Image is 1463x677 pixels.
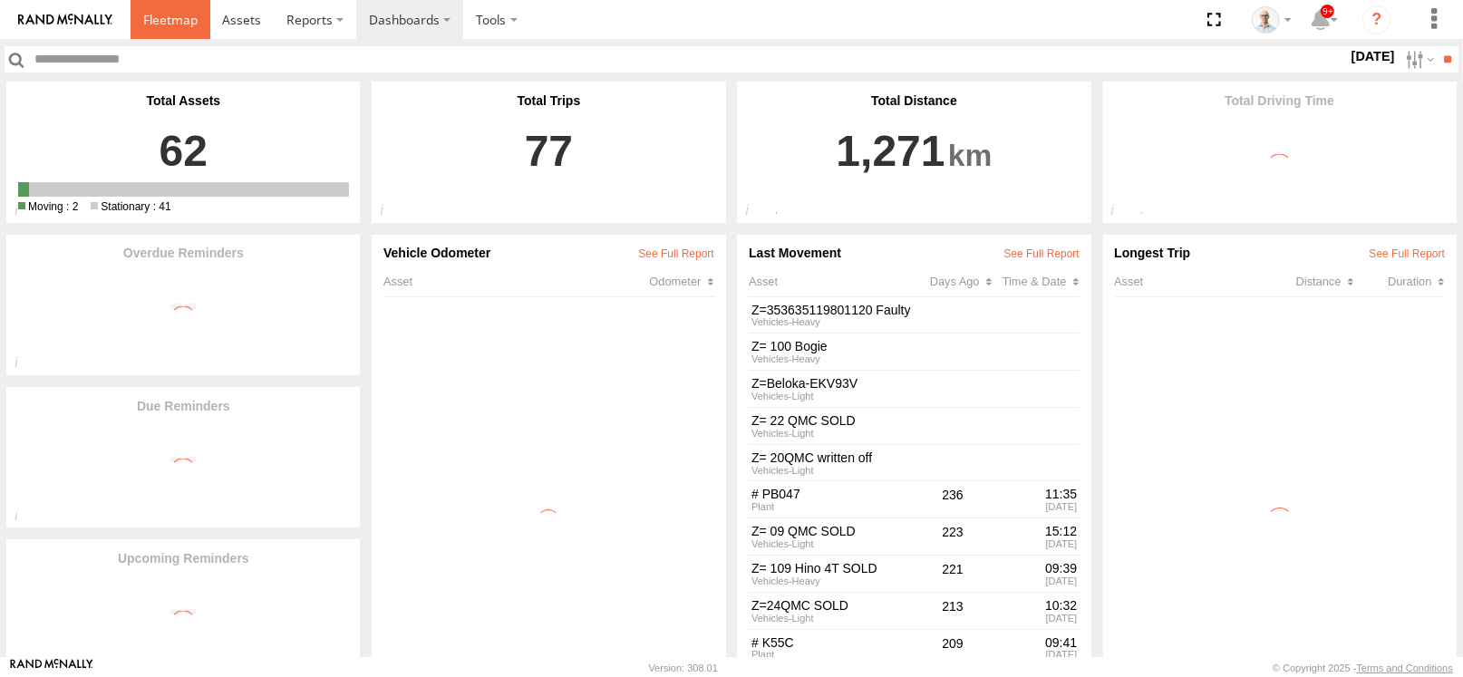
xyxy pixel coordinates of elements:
div: Version: 308.01 [649,662,718,673]
div: [DATE] [992,502,1077,512]
div: 213 [916,595,989,625]
div: 09:39 [992,561,1077,576]
div: Click to Sort [1003,275,1080,288]
div: Kurt Byers [1245,6,1298,34]
div: Total Assets [18,93,349,108]
div: Total Trips [383,93,714,108]
div: 209 [916,633,989,662]
div: Total driving time by Assets [1103,203,1142,223]
div: 236 [916,485,989,515]
a: # PB047 [751,487,914,502]
div: Longest Trip [1114,246,1445,260]
div: Vehicles-Heavy [751,354,914,364]
label: [DATE] [1348,46,1399,66]
a: Z= 109 Hino 4T SOLD [751,561,914,576]
div: Plant [751,502,914,512]
div: Total distance travelled by assets [737,203,776,223]
div: 10:32 [992,598,1077,614]
a: Z= 20QMC written off [751,450,914,466]
div: Vehicles-Light [751,466,914,476]
div: 15:12 [992,524,1077,539]
a: Z= 22 QMC SOLD [751,413,914,429]
a: Z=24QMC SOLD [751,598,914,614]
div: Total number of due reminder notifications generated from your asset reminders [6,508,45,528]
div: Vehicles-Light [751,614,914,624]
div: [DATE] [992,539,1077,549]
div: Asset [383,275,649,288]
div: Vehicles-Light [751,539,914,549]
div: Total Active/Deployed Assets [6,203,45,223]
a: 62 [18,108,349,178]
div: Vehicle Odometer [383,246,714,260]
div: Click to Sort [1264,275,1354,288]
div: [DATE] [992,614,1077,624]
div: Total number of overdue notifications generated from your asset reminders [6,355,45,375]
div: Click to Sort [930,275,1003,288]
div: [DATE] [992,576,1077,586]
div: Asset [749,275,930,288]
div: [DATE] [992,650,1077,660]
label: Search Filter Options [1399,46,1438,73]
div: Vehicles-Light [751,429,914,439]
a: 1,271 [749,108,1080,178]
a: Terms and Conditions [1357,662,1453,673]
div: © Copyright 2025 - [1273,662,1453,673]
div: 09:41 [992,635,1077,651]
img: rand-logo.svg [18,14,112,26]
div: Vehicles-Heavy [751,576,914,586]
i: ? [1362,5,1391,34]
div: Vehicles-Light [751,392,914,401]
span: 2 [18,200,78,213]
a: Z= 09 QMC SOLD [751,524,914,539]
a: Z=Beloka-EKV93V [751,376,914,392]
div: Plant [751,650,914,660]
div: Last Movement [749,246,1080,260]
a: Z=353635119801120 Faulty [751,303,914,318]
a: # K55C [751,635,914,651]
div: 223 [916,521,989,551]
div: Click to Sort [650,275,714,288]
a: Z= 100 Bogie [751,339,914,354]
a: Visit our Website [10,659,93,677]
div: Click to Sort [1354,275,1445,288]
div: Asset [1114,275,1264,288]
div: 221 [916,558,989,588]
span: 41 [91,200,170,213]
div: 11:35 [992,487,1077,502]
a: 77 [383,108,714,178]
div: Total Distance [749,93,1080,108]
div: Vehicles-Heavy [751,317,914,327]
div: Total completed Trips within the selected period [372,203,411,223]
